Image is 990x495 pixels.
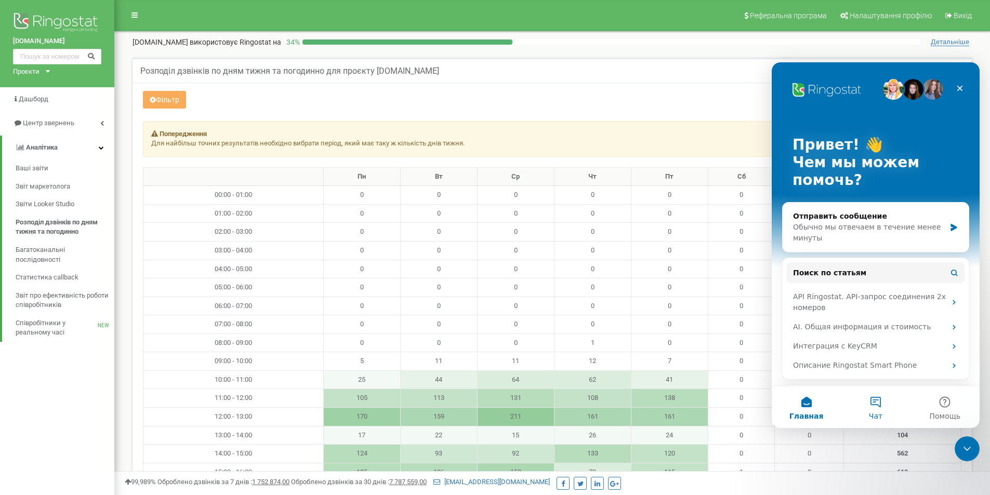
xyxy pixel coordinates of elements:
td: 13:00 - 14:00 [143,426,324,445]
td: 10:00 - 11:00 [143,370,324,389]
td: 44 [400,370,477,389]
td: 0 [631,297,708,315]
td: 1 [708,463,775,481]
h5: Розподіл дзвінків по дням тижня та погодинно для проєкту [DOMAIN_NAME] [140,66,439,76]
a: Розподіл дзвінків по дням тижня та погодинно [16,213,114,241]
td: 211 [477,408,554,426]
span: Ваші звіти [16,164,48,173]
td: 0 [400,297,477,315]
th: Сб [708,167,775,186]
td: 0 [631,260,708,278]
td: 0 [400,333,477,352]
p: 34 % [281,37,302,47]
td: 0 [477,297,554,315]
td: 0 [708,389,775,408]
td: 0 [323,204,400,223]
p: Для найбільш точних результатів необхідно вибрати період, який має таку ж кількість днів тижня. [151,139,953,149]
td: 03:00 - 04:00 [143,241,324,260]
td: 12 [554,352,631,371]
td: 0 [554,278,631,297]
a: Звіт маркетолога [16,178,114,196]
td: 0 [631,333,708,352]
button: Фільтр [143,91,186,109]
a: Співробітники у реальному часіNEW [16,314,114,342]
strong: 104 [897,431,908,439]
td: 0 [708,223,775,242]
td: 0 [708,278,775,297]
td: 0 [400,278,477,297]
a: Багатоканальні послідовності [16,241,114,269]
span: Звіт маркетолога [16,182,70,192]
td: 22 [400,426,477,445]
td: 0 [708,426,775,445]
a: Звіти Looker Studio [16,195,114,213]
iframe: Intercom live chat [955,436,980,461]
td: 0 [631,223,708,242]
td: 0 [631,204,708,223]
td: 12:00 - 13:00 [143,408,324,426]
strong: 562 [897,449,908,457]
td: 0 [477,241,554,260]
td: 0 [400,260,477,278]
span: Налаштування профілю [850,11,932,20]
span: Статистика callback [16,273,78,283]
td: 26 [554,426,631,445]
td: 07:00 - 08:00 [143,315,324,334]
td: 0 [477,315,554,334]
span: Дашборд [19,95,48,103]
td: 09:00 - 10:00 [143,352,324,371]
u: 1 752 874,00 [252,478,289,486]
td: 105 [323,389,400,408]
td: 0 [477,260,554,278]
td: 161 [554,408,631,426]
input: Пошук за номером [13,49,101,64]
span: Звіт про ефективність роботи співробітників [16,291,109,310]
td: 17 [323,426,400,445]
span: Центр звернень [23,119,74,127]
td: 0 [708,204,775,223]
td: 135 [323,463,400,481]
th: Вт [400,167,477,186]
a: Статистика callback [16,269,114,287]
td: 0 [323,315,400,334]
td: 136 [400,463,477,481]
td: 0 [708,445,775,463]
td: 08:00 - 09:00 [143,333,324,352]
span: 99,989% [125,478,156,486]
td: 92 [477,445,554,463]
u: 7 787 559,00 [389,478,427,486]
td: 120 [631,445,708,463]
td: 11 [400,352,477,371]
td: 0 [708,370,775,389]
div: Проєкти [13,67,39,77]
td: 0 [477,278,554,297]
strong: 610 [897,468,908,476]
td: 113 [400,389,477,408]
td: 00:00 - 01:00 [143,186,324,205]
td: 11 [477,352,554,371]
td: 0 [708,297,775,315]
td: 93 [400,445,477,463]
td: 0 [477,186,554,205]
td: 170 [323,408,400,426]
td: 1 [554,333,631,352]
td: 0 [554,297,631,315]
td: 62 [554,370,631,389]
th: Ср [477,167,554,186]
th: Пн [323,167,400,186]
td: 0 [631,186,708,205]
span: Оброблено дзвінків за 7 днів : [157,478,289,486]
